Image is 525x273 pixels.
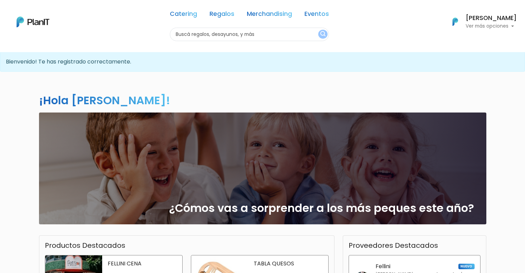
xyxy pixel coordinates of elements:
a: Eventos [304,11,329,19]
a: Regalos [210,11,234,19]
img: PlanIt Logo [448,14,463,29]
img: search_button-432b6d5273f82d61273b3651a40e1bd1b912527efae98b1b7a1b2c0702e16a8d.svg [320,31,325,38]
h2: ¿Cómos vas a sorprender a los más peques este año? [169,202,474,215]
h6: [PERSON_NAME] [466,15,517,21]
h3: Proveedores Destacados [349,241,438,250]
span: NUEVO [458,264,474,269]
a: Merchandising [247,11,292,19]
p: TABLA QUESOS [254,261,323,266]
button: PlanIt Logo [PERSON_NAME] Ver más opciones [444,13,517,31]
img: PlanIt Logo [17,17,49,27]
input: Buscá regalos, desayunos, y más [170,28,329,41]
a: Catering [170,11,197,19]
p: Ver más opciones [466,24,517,29]
p: Fellini [376,264,390,269]
p: FELLINI CENA [108,261,177,266]
h3: Productos Destacados [45,241,125,250]
h2: ¡Hola [PERSON_NAME]! [39,92,170,108]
